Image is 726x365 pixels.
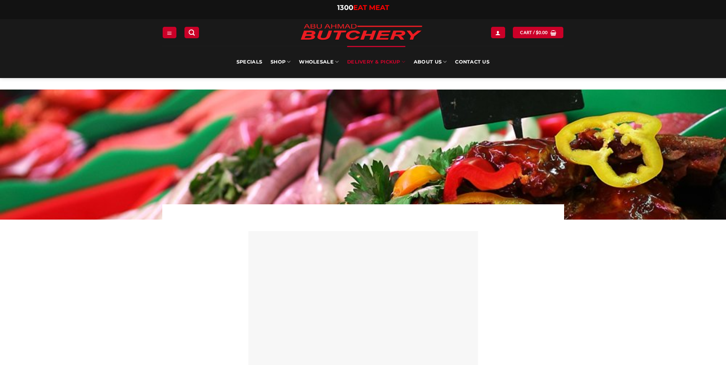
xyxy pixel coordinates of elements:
span: $ [536,29,538,36]
a: Delivery & Pickup [347,46,405,78]
span: Cart / [520,29,548,36]
a: SHOP [271,46,290,78]
a: Contact Us [455,46,489,78]
a: View cart [513,27,563,38]
span: 1300 [337,3,353,12]
a: Login [491,27,505,38]
a: About Us [414,46,447,78]
a: Specials [237,46,262,78]
a: Wholesale [299,46,339,78]
a: 1300EAT MEAT [337,3,389,12]
a: Search [184,27,199,38]
span: EAT MEAT [353,3,389,12]
a: Menu [163,27,176,38]
bdi: 0.00 [536,30,548,35]
img: Abu Ahmad Butchery [294,19,428,46]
